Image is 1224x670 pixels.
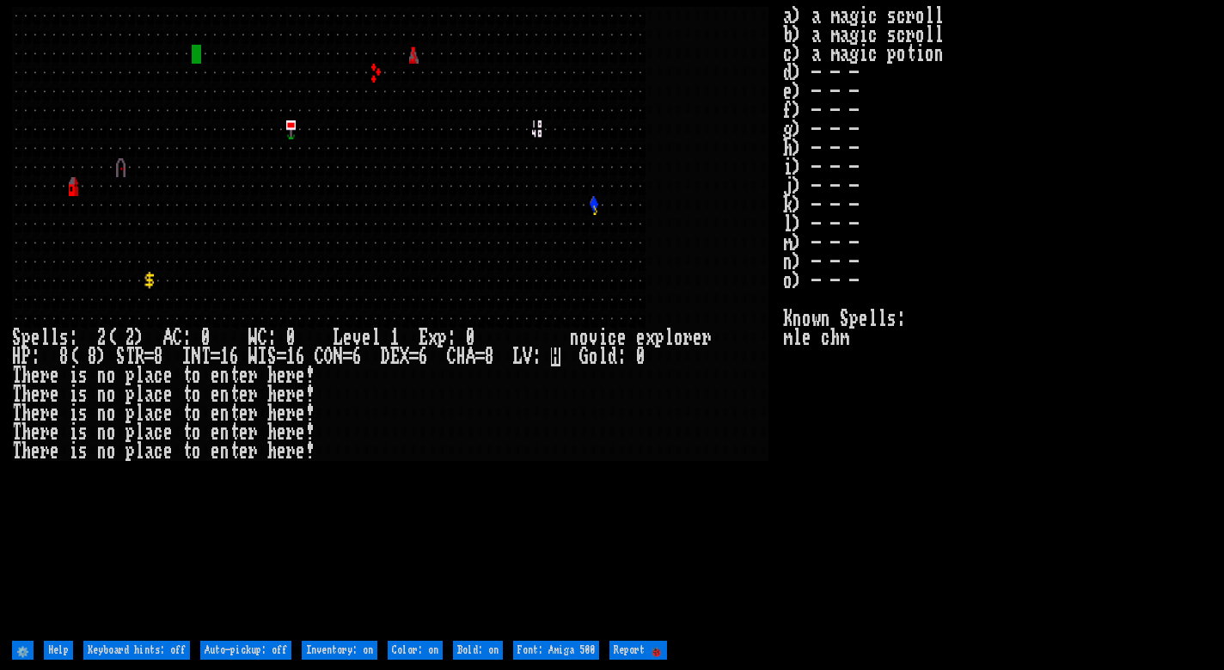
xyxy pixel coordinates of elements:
div: p [655,329,664,347]
div: s [78,404,88,423]
div: : [447,329,456,347]
div: c [154,423,163,442]
div: e [31,404,40,423]
div: e [163,423,173,442]
div: E [419,329,428,347]
div: e [163,442,173,461]
div: r [683,329,693,347]
div: 6 [296,347,305,366]
div: e [50,442,59,461]
div: s [78,423,88,442]
div: : [69,329,78,347]
div: s [59,329,69,347]
div: t [182,385,192,404]
div: x [646,329,655,347]
div: n [220,404,229,423]
div: 1 [390,329,400,347]
div: h [21,442,31,461]
mark: H [551,347,560,366]
div: r [40,423,50,442]
div: a [144,423,154,442]
div: s [78,385,88,404]
div: l [371,329,381,347]
div: C [447,347,456,366]
div: l [135,385,144,404]
div: s [78,442,88,461]
div: C [315,347,324,366]
div: r [40,366,50,385]
div: t [182,423,192,442]
div: e [296,423,305,442]
div: e [362,329,371,347]
div: C [258,329,267,347]
div: o [107,404,116,423]
div: a [144,385,154,404]
div: T [12,442,21,461]
div: h [267,404,277,423]
div: R [135,347,144,366]
div: e [343,329,352,347]
div: o [579,329,589,347]
div: t [182,404,192,423]
div: = [343,347,352,366]
div: ! [305,404,315,423]
div: t [229,423,239,442]
div: h [21,423,31,442]
div: I [258,347,267,366]
div: n [97,385,107,404]
div: W [248,329,258,347]
div: e [31,442,40,461]
div: W [248,347,258,366]
div: H [12,347,21,366]
div: e [163,404,173,423]
div: n [97,442,107,461]
div: G [579,347,589,366]
div: i [69,385,78,404]
div: e [31,366,40,385]
input: Help [44,641,73,660]
div: e [636,329,646,347]
div: i [69,404,78,423]
div: e [211,442,220,461]
div: T [12,423,21,442]
div: a [144,442,154,461]
div: e [163,385,173,404]
div: n [97,423,107,442]
div: T [12,366,21,385]
div: N [334,347,343,366]
div: 1 [220,347,229,366]
div: 6 [419,347,428,366]
div: L [334,329,343,347]
div: n [220,385,229,404]
div: : [267,329,277,347]
div: o [107,423,116,442]
div: l [50,329,59,347]
div: e [50,404,59,423]
div: o [107,366,116,385]
div: e [50,385,59,404]
div: n [220,366,229,385]
div: r [286,423,296,442]
div: t [182,366,192,385]
div: l [664,329,674,347]
div: e [296,385,305,404]
div: ) [97,347,107,366]
div: l [40,329,50,347]
div: r [40,385,50,404]
div: s [78,366,88,385]
div: r [286,404,296,423]
div: = [409,347,419,366]
div: t [229,442,239,461]
div: e [277,366,286,385]
div: v [589,329,598,347]
div: e [50,423,59,442]
div: O [324,347,334,366]
div: = [211,347,220,366]
div: e [163,366,173,385]
div: : [31,347,40,366]
div: T [125,347,135,366]
div: E [390,347,400,366]
div: n [220,442,229,461]
div: e [31,329,40,347]
div: t [229,385,239,404]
